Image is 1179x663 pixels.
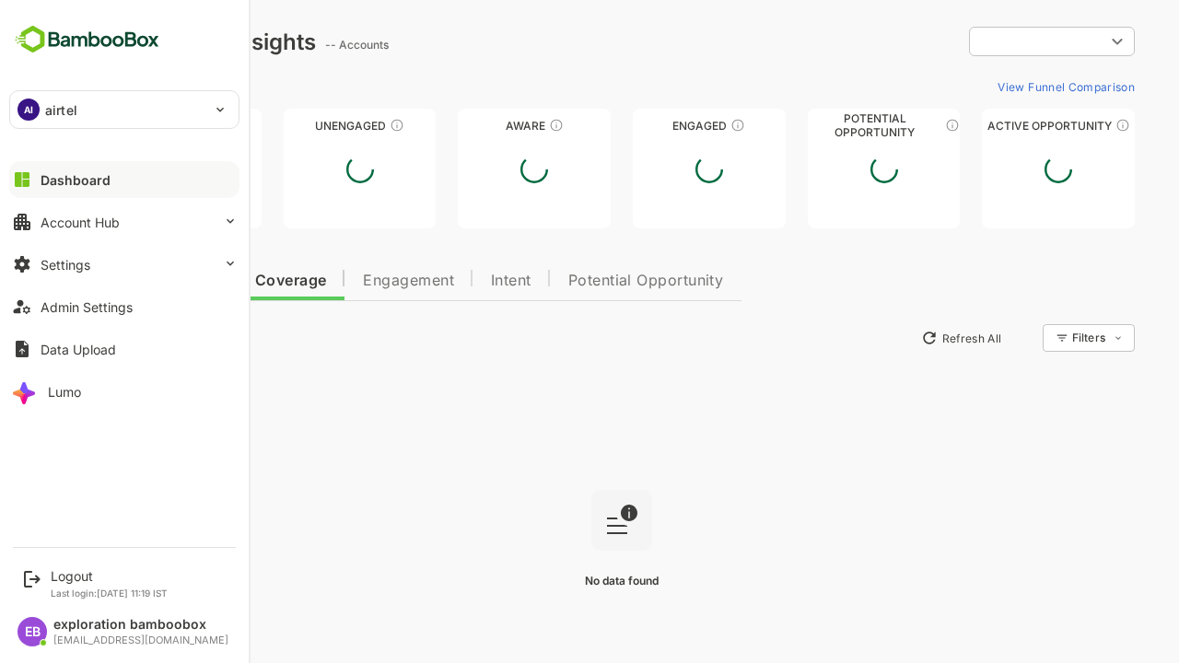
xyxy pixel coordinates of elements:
[666,118,681,133] div: These accounts are warm, further nurturing would qualify them to MQAs
[1051,118,1066,133] div: These accounts have open opportunities which might be at any of the Sales Stages
[9,204,239,240] button: Account Hub
[18,99,40,121] div: AI
[1008,331,1041,344] div: Filters
[393,119,546,133] div: Aware
[150,118,165,133] div: These accounts have not been engaged with for a defined time period
[63,273,262,288] span: Data Quality and Coverage
[917,119,1070,133] div: Active Opportunity
[325,118,340,133] div: These accounts have not shown enough engagement and need nurturing
[9,22,165,57] img: BambooboxFullLogoMark.5f36c76dfaba33ec1ec1367b70bb1252.svg
[44,119,197,133] div: Unreached
[926,72,1070,101] button: View Funnel Comparison
[504,273,660,288] span: Potential Opportunity
[51,587,168,599] p: Last login: [DATE] 11:19 IST
[41,172,111,188] div: Dashboard
[18,617,47,646] div: EB
[9,246,239,283] button: Settings
[484,118,499,133] div: These accounts have just entered the buying cycle and need further nurturing
[41,257,90,273] div: Settings
[1006,321,1070,355] div: Filters
[51,568,168,584] div: Logout
[41,299,133,315] div: Admin Settings
[9,161,239,198] button: Dashboard
[568,119,721,133] div: Engaged
[10,91,239,128] div: AIairtel
[9,288,239,325] button: Admin Settings
[743,119,896,133] div: Potential Opportunity
[44,29,251,55] div: Dashboard Insights
[53,617,228,633] div: exploration bamboobox
[41,215,120,230] div: Account Hub
[9,373,239,410] button: Lumo
[261,38,330,52] ag: -- Accounts
[41,342,116,357] div: Data Upload
[9,331,239,367] button: Data Upload
[848,323,945,353] button: Refresh All
[53,634,228,646] div: [EMAIL_ADDRESS][DOMAIN_NAME]
[45,100,77,120] p: airtel
[520,574,594,587] span: No data found
[44,321,179,355] button: New Insights
[219,119,372,133] div: Unengaged
[905,25,1070,58] div: ​
[48,384,81,400] div: Lumo
[298,273,390,288] span: Engagement
[426,273,467,288] span: Intent
[881,118,895,133] div: These accounts are MQAs and can be passed on to Inside Sales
